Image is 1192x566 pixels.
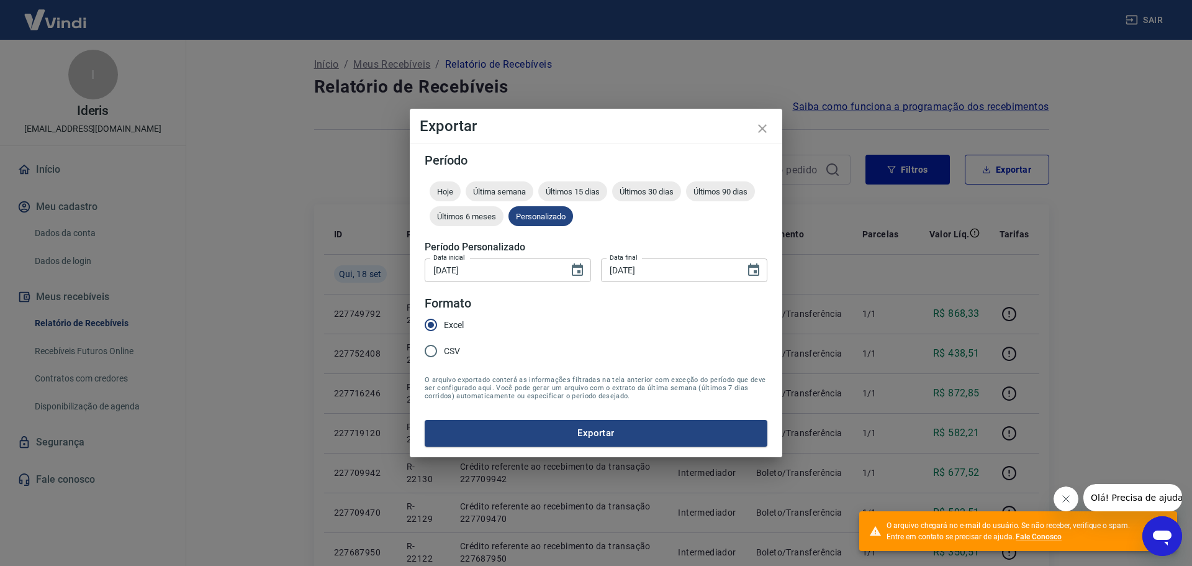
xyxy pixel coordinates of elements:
[425,258,560,281] input: DD/MM/YYYY
[444,319,464,332] span: Excel
[686,181,755,201] div: Últimos 90 dias
[1083,484,1182,511] iframe: Mensagem da empresa
[425,376,767,400] span: O arquivo exportado conterá as informações filtradas na tela anterior com exceção do período que ...
[612,187,681,196] span: Últimos 30 dias
[425,241,767,253] h5: Período Personalizado
[1016,532,1062,541] a: Fale Conosco
[610,253,638,262] label: Data final
[7,9,104,19] span: Olá! Precisa de ajuda?
[425,154,767,167] h5: Período
[430,181,461,201] div: Hoje
[887,520,1135,542] div: O arquivo chegará no e-mail do usuário. Se não receber, verifique o spam. Entre em contato se pre...
[508,206,573,226] div: Personalizado
[425,420,767,446] button: Exportar
[686,187,755,196] span: Últimos 90 dias
[538,181,607,201] div: Últimos 15 dias
[538,187,607,196] span: Últimos 15 dias
[430,187,461,196] span: Hoje
[508,212,573,221] span: Personalizado
[1054,486,1078,511] iframe: Fechar mensagem
[420,119,772,134] h4: Exportar
[612,181,681,201] div: Últimos 30 dias
[444,345,460,358] span: CSV
[433,253,465,262] label: Data inicial
[430,212,503,221] span: Últimos 6 meses
[741,258,766,283] button: Choose date, selected date is 18 de set de 2025
[466,187,533,196] span: Última semana
[747,114,777,144] button: close
[430,206,503,226] div: Últimos 6 meses
[565,258,590,283] button: Choose date, selected date is 1 de mar de 2025
[601,258,736,281] input: DD/MM/YYYY
[425,294,471,313] legend: Formato
[1142,516,1182,556] iframe: Botão para abrir a janela de mensagens
[466,181,533,201] div: Última semana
